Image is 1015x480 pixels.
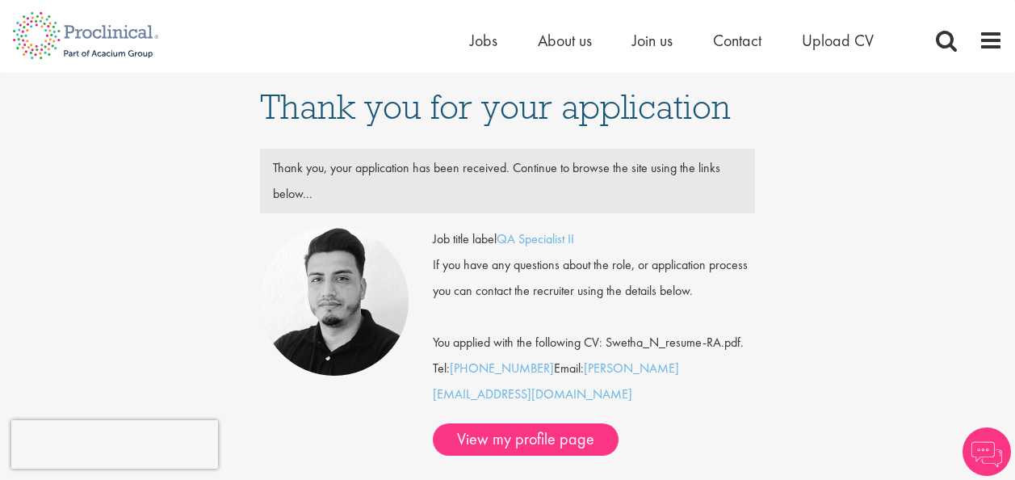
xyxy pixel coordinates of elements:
div: Thank you, your application has been received. Continue to browse the site using the links below... [261,155,755,207]
a: Upload CV [802,30,874,51]
div: Job title label [421,226,767,252]
img: Anderson Maldonado [260,226,409,376]
span: Thank you for your application [260,85,731,128]
a: Contact [713,30,761,51]
a: QA Specialist II [497,230,574,247]
a: [PHONE_NUMBER] [450,360,554,377]
div: Tel: Email: [433,226,755,456]
a: Jobs [470,30,497,51]
div: You applied with the following CV: Swetha_N_resume-RA.pdf. [421,304,767,356]
a: View my profile page [433,423,619,456]
a: About us [538,30,592,51]
div: If you have any questions about the role, or application process you can contact the recruiter us... [421,252,767,304]
a: Join us [632,30,673,51]
img: Chatbot [963,427,1011,476]
iframe: reCAPTCHA [11,420,218,469]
